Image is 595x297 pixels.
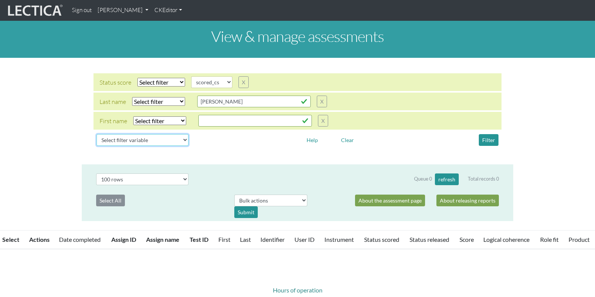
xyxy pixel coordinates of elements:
[69,3,95,18] a: Sign out
[436,195,499,206] a: About releasing reports
[364,236,399,243] a: Status scored
[260,236,285,243] a: Identifier
[479,134,498,146] button: Filter
[142,230,185,249] th: Assign name
[96,195,125,206] button: Select All
[25,230,55,249] th: Actions
[414,173,499,185] div: Queue 0 Total records 0
[540,236,559,243] a: Role fit
[151,3,185,18] a: CKEditor
[107,230,142,249] th: Assign ID
[303,134,321,146] button: Help
[238,76,249,88] button: X
[338,134,357,146] button: Clear
[234,206,258,218] div: Submit
[317,96,327,107] button: X
[100,116,127,125] div: First name
[435,173,459,185] button: refresh
[303,136,321,143] a: Help
[59,236,101,243] a: Date completed
[355,195,425,206] a: About the assessment page
[459,236,474,243] a: Score
[185,230,214,249] th: Test ID
[294,236,315,243] a: User ID
[410,236,449,243] a: Status released
[273,286,322,294] a: Hours of operation
[100,78,131,87] div: Status score
[240,236,251,243] a: Last
[318,115,328,127] button: X
[483,236,530,243] a: Logical coherence
[6,3,63,18] img: lecticalive
[218,236,231,243] a: First
[100,97,126,106] div: Last name
[95,3,151,18] a: [PERSON_NAME]
[569,236,590,243] a: Product
[324,236,354,243] a: Instrument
